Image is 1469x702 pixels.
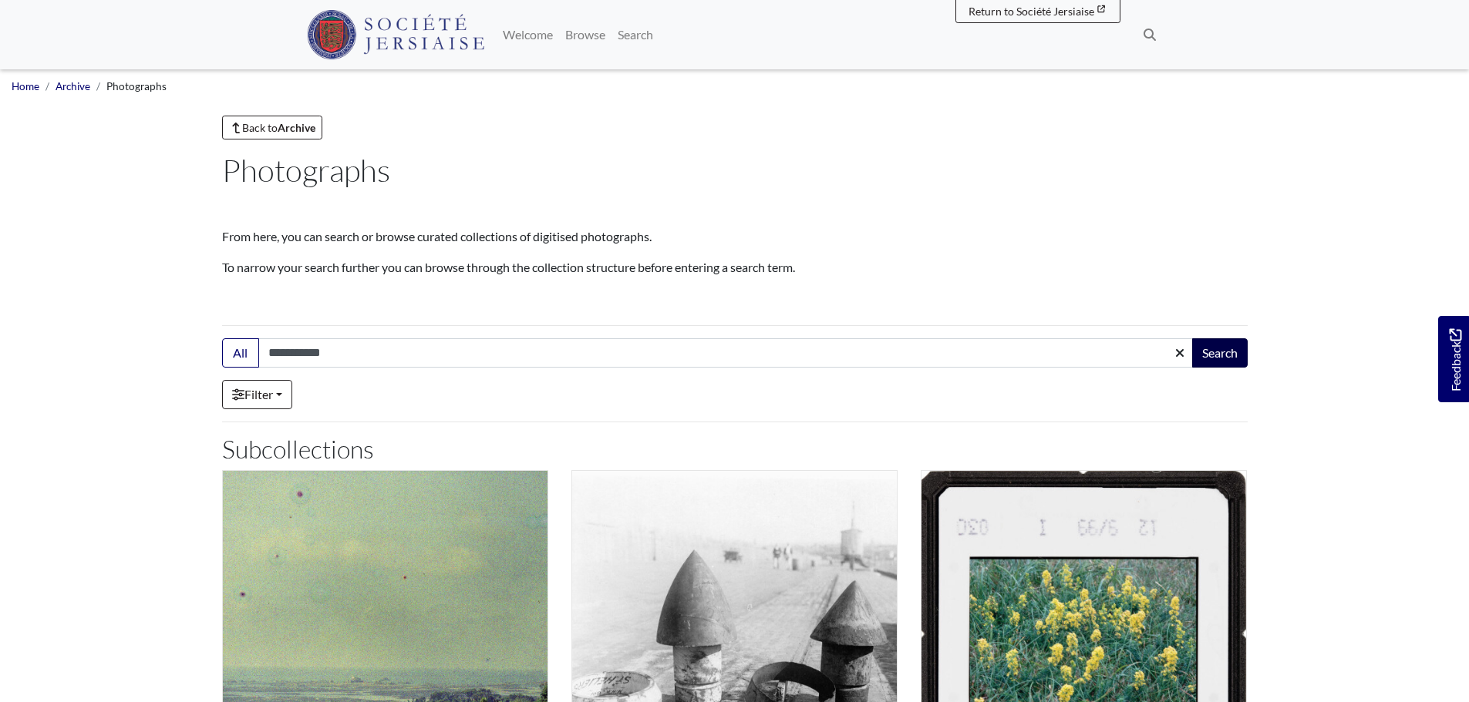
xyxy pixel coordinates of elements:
button: All [222,338,259,368]
a: Back toArchive [222,116,323,139]
span: Photographs [106,80,167,92]
h2: Subcollections [222,435,1248,464]
span: Return to Société Jersiaise [969,5,1094,18]
p: From here, you can search or browse curated collections of digitised photographs. [222,227,1248,246]
a: Archive [56,80,90,92]
a: Société Jersiaise logo [307,6,485,63]
img: Société Jersiaise [307,10,485,59]
input: Search this collection... [258,338,1194,368]
h1: Photographs [222,152,1248,189]
a: Welcome [497,19,559,50]
a: Search [612,19,659,50]
strong: Archive [278,121,315,134]
p: To narrow your search further you can browse through the collection structure before entering a s... [222,258,1248,277]
span: Feedback [1446,328,1464,391]
a: Filter [222,380,292,409]
button: Search [1192,338,1248,368]
a: Browse [559,19,612,50]
a: Home [12,80,39,92]
a: Would you like to provide feedback? [1438,316,1469,402]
